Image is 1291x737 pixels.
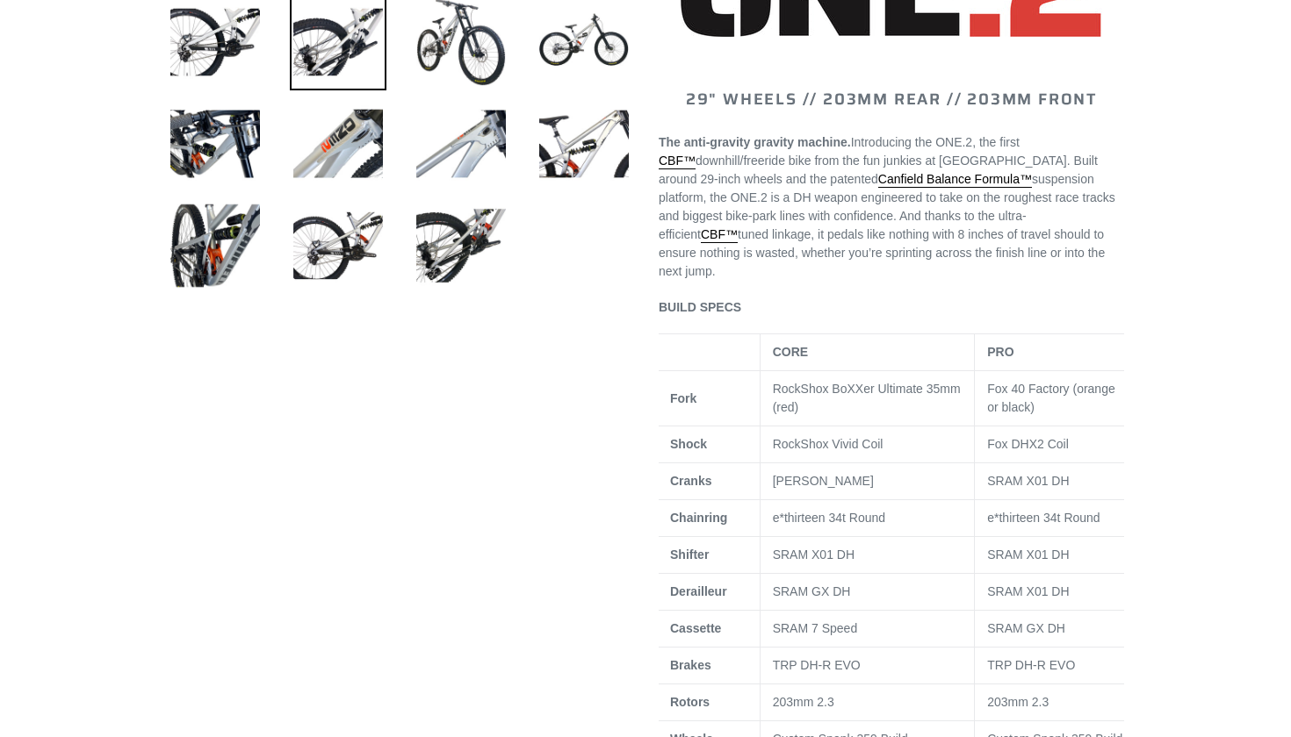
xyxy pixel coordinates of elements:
a: CBF™ [659,154,696,169]
span: [PERSON_NAME] [773,474,874,488]
img: Load image into Gallery viewer, ONE.2 DH - Complete Bike [413,96,509,192]
span: RockShox BoXXer Ultimate 35mm (red) [773,382,961,414]
img: Load image into Gallery viewer, ONE.2 DH - Complete Bike [167,96,263,192]
span: Introducing the ONE.2, the first downhill/freeride bike from the fun junkies at [GEOGRAPHIC_DATA]... [659,135,1115,278]
b: Derailleur [670,584,727,598]
span: BUILD SPECS [659,300,741,314]
strong: The anti-gravity gravity machine. [659,135,851,149]
b: Shifter [670,547,709,562]
span: RockShox Vivid Coil [773,437,884,451]
span: SRAM X01 DH [987,547,1069,562]
span: e*thirteen 34t Round [773,511,885,525]
strong: CORE [773,345,808,359]
span: Fox 40 Factory (orange or black) [987,382,1115,414]
span: SRAM X01 DH [987,474,1069,488]
strong: PRO [987,345,1013,359]
img: Load image into Gallery viewer, ONE.2 DH - Complete Bike [413,197,509,294]
td: TRP DH-R EVO [760,648,975,684]
b: Chainring [670,511,727,525]
span: SRAM X01 DH [987,584,1069,598]
img: Load image into Gallery viewer, ONE.2 DH - Complete Bike [536,96,632,192]
b: Fork [670,391,696,405]
span: e*thirteen 34t Round [987,511,1100,525]
b: Shock [670,437,707,451]
img: Load image into Gallery viewer, ONE.2 DH - Complete Bike [167,197,263,294]
span: 203mm 2.3 [987,695,1049,709]
img: Load image into Gallery viewer, ONE.2 DH - Complete Bike [290,96,386,192]
a: Canfield Balance Formula™ [878,172,1032,188]
p: Fox DHX2 Coil [987,435,1127,454]
span: SRAM 7 Speed [773,621,858,635]
td: TRP DH-R EVO [975,648,1140,684]
b: Rotors [670,695,710,709]
img: Load image into Gallery viewer, ONE.2 DH - Complete Bike [290,197,386,294]
span: SRAM GX DH [987,621,1065,635]
span: SRAM X01 DH [773,547,855,562]
b: Brakes [670,658,711,672]
a: CBF™ [701,227,738,243]
td: 203mm 2.3 [760,684,975,721]
b: Cranks [670,474,711,488]
span: SRAM GX DH [773,584,851,598]
span: 29" WHEELS // 203MM REAR // 203MM FRONT [686,87,1097,111]
b: Cassette [670,621,721,635]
